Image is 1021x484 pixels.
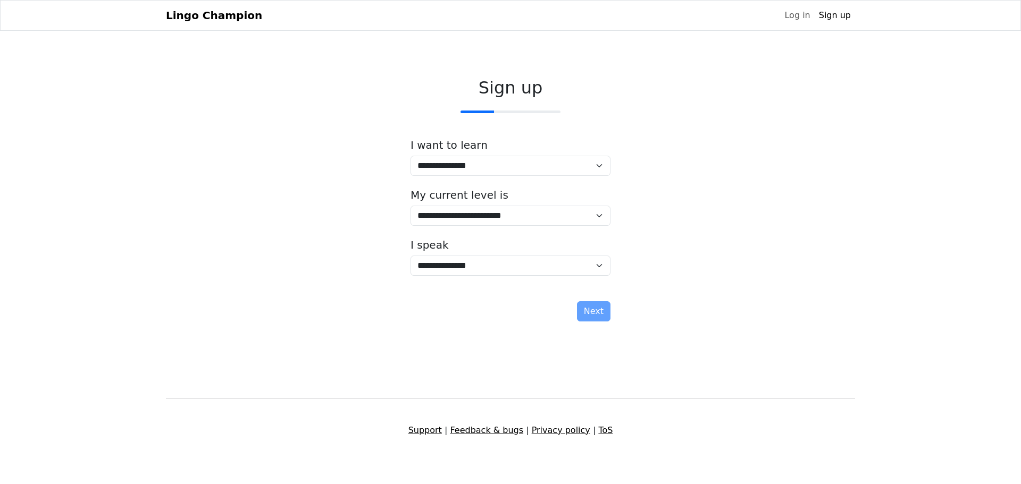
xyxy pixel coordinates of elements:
a: Privacy policy [532,425,590,435]
a: Support [408,425,442,435]
a: Sign up [815,5,855,26]
div: | | | [160,424,861,437]
a: Lingo Champion [166,5,262,26]
label: My current level is [411,189,508,201]
a: ToS [598,425,613,435]
a: Log in [780,5,814,26]
a: Feedback & bugs [450,425,523,435]
h2: Sign up [411,78,610,98]
label: I speak [411,239,449,251]
label: I want to learn [411,139,488,151]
